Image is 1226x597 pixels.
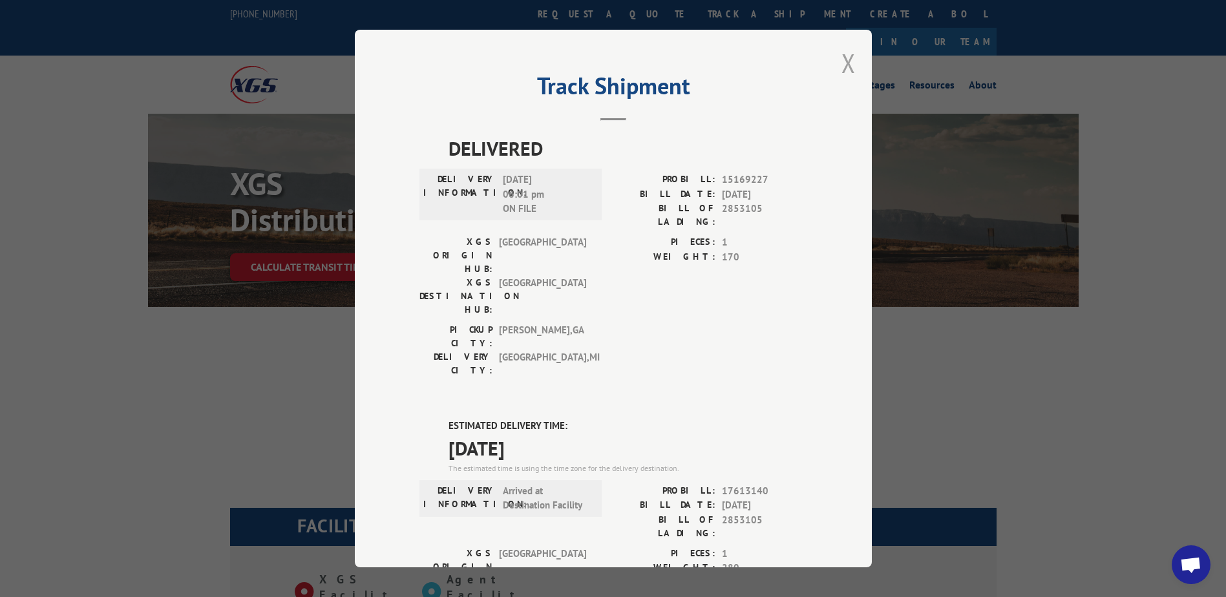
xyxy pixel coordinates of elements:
[423,173,496,216] label: DELIVERY INFORMATION:
[499,235,586,276] span: [GEOGRAPHIC_DATA]
[499,350,586,377] span: [GEOGRAPHIC_DATA] , MI
[722,484,807,499] span: 17613140
[613,498,715,513] label: BILL DATE:
[499,323,586,350] span: [PERSON_NAME] , GA
[722,513,807,540] span: 2853105
[423,484,496,513] label: DELIVERY INFORMATION:
[449,134,807,163] span: DELIVERED
[499,276,586,317] span: [GEOGRAPHIC_DATA]
[449,419,807,434] label: ESTIMATED DELIVERY TIME:
[503,484,590,513] span: Arrived at Destination Facility
[722,561,807,576] span: 280
[613,187,715,202] label: BILL DATE:
[722,235,807,250] span: 1
[613,561,715,576] label: WEIGHT:
[499,547,586,587] span: [GEOGRAPHIC_DATA]
[722,498,807,513] span: [DATE]
[503,173,590,216] span: [DATE] 06:01 pm ON FILE
[613,513,715,540] label: BILL OF LADING:
[722,547,807,561] span: 1
[419,235,492,276] label: XGS ORIGIN HUB:
[419,276,492,317] label: XGS DESTINATION HUB:
[613,484,715,499] label: PROBILL:
[613,235,715,250] label: PIECES:
[722,250,807,265] span: 170
[449,463,807,474] div: The estimated time is using the time zone for the delivery destination.
[722,187,807,202] span: [DATE]
[449,434,807,463] span: [DATE]
[722,202,807,229] span: 2853105
[419,547,492,587] label: XGS ORIGIN HUB:
[419,77,807,101] h2: Track Shipment
[613,173,715,187] label: PROBILL:
[419,350,492,377] label: DELIVERY CITY:
[613,547,715,561] label: PIECES:
[613,250,715,265] label: WEIGHT:
[419,323,492,350] label: PICKUP CITY:
[1172,545,1210,584] a: Open chat
[722,173,807,187] span: 15169227
[613,202,715,229] label: BILL OF LADING:
[841,46,856,80] button: Close modal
